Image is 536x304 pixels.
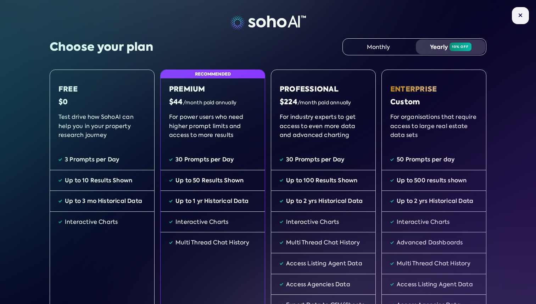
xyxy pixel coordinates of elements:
[390,112,478,141] div: For organisations that require access to large real estate data sets
[280,280,283,289] img: Tick Icon
[230,16,306,30] img: SohoAI
[390,176,394,185] img: Tick Icon
[65,155,119,164] div: 3 Prompts per Day
[390,84,478,94] div: Enterprise
[58,97,146,107] div: $0
[286,238,360,247] div: Multi Thread Chat History
[169,97,256,107] div: $44
[286,176,357,185] div: Up to 100 Results Shown
[169,197,173,206] img: Tick Icon
[58,112,146,141] div: Test drive how SohoAI can help you in your property research journey
[390,217,394,227] img: Tick Icon
[280,84,367,94] div: Professional
[169,155,173,164] img: Tick Icon
[58,217,62,227] img: Tick Icon
[175,238,249,247] div: Multi Thread Chat History
[397,238,463,247] div: Advanced Dashboards
[416,39,485,54] div: Yearly
[286,280,350,289] div: Access Agencies Data
[175,155,234,164] div: 30 Prompts per Day
[58,84,146,94] div: Free
[397,280,473,289] div: Access Listing Agent Data
[280,176,283,185] img: Tick Icon
[175,217,228,227] div: Interactive Charts
[58,155,62,164] img: Tick Icon
[58,176,62,185] img: Tick Icon
[518,13,523,17] img: Close
[65,176,132,185] div: Up to 10 Results Shown
[286,217,339,227] div: Interactive Charts
[169,176,173,185] img: Tick Icon
[390,155,394,164] img: Tick Icon
[390,238,394,247] img: Tick Icon
[297,99,351,106] span: /month paid annually
[397,197,473,206] div: Up to 2 yrs Historical Data
[397,176,467,185] div: Up to 500 results shown
[169,217,173,227] img: Tick Icon
[280,217,283,227] img: Tick Icon
[390,197,394,206] img: Tick Icon
[65,197,142,206] div: Up to 3 mo Historical Data
[161,70,265,78] div: Recommended
[397,259,470,268] div: Multi Thread Chat History
[65,217,118,227] div: Interactive Charts
[344,39,413,54] div: Monthly
[390,259,394,268] img: Tick Icon
[286,155,344,164] div: 30 Prompts per Day
[286,259,362,268] div: Access Listing Agent Data
[58,197,62,206] img: Tick Icon
[280,155,283,164] img: Tick Icon
[280,97,367,107] div: $224
[280,197,283,206] img: Tick Icon
[280,259,283,268] img: Tick Icon
[450,43,471,51] span: 10% off
[169,238,173,247] img: Tick Icon
[390,280,394,289] img: Tick Icon
[397,155,454,164] div: 50 Prompts per day
[50,39,153,55] div: Choose your plan
[169,84,256,94] div: Premium
[286,197,363,206] div: Up to 2 yrs Historical Data
[169,112,256,141] div: For power users who need higher prompt limits and access to more results
[397,217,450,227] div: Interactive Charts
[390,97,478,107] div: Custom
[280,112,367,141] div: For industry experts to get access to even more data and advanced charting
[175,176,244,185] div: Up to 50 Results Shown
[280,238,283,247] img: Tick Icon
[183,99,236,106] span: /month paid annually
[175,197,249,206] div: Up to 1 yr Historical Data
